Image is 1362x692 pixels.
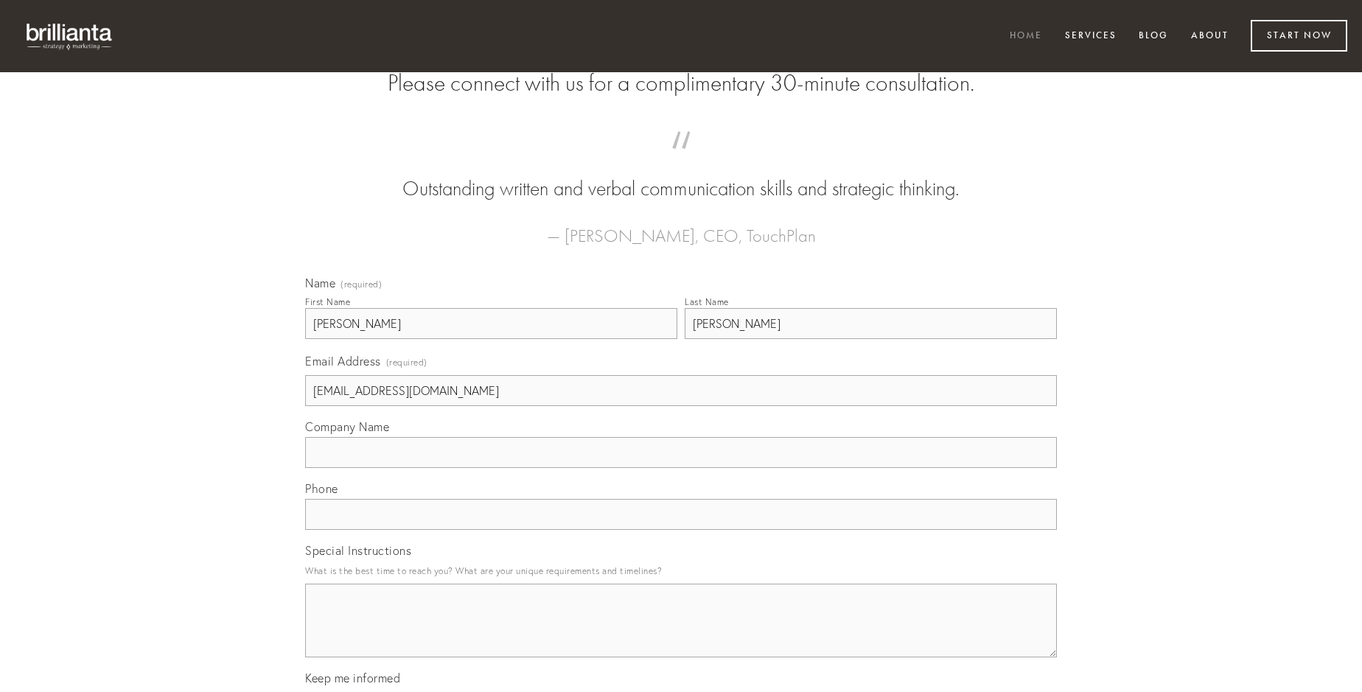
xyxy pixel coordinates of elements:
[1181,24,1238,49] a: About
[340,280,382,289] span: (required)
[305,354,381,368] span: Email Address
[305,296,350,307] div: First Name
[305,276,335,290] span: Name
[1129,24,1178,49] a: Blog
[329,146,1033,175] span: “
[305,543,411,558] span: Special Instructions
[329,203,1033,251] figcaption: — [PERSON_NAME], CEO, TouchPlan
[305,561,1057,581] p: What is the best time to reach you? What are your unique requirements and timelines?
[15,15,125,57] img: brillianta - research, strategy, marketing
[305,419,389,434] span: Company Name
[1000,24,1052,49] a: Home
[1251,20,1347,52] a: Start Now
[305,69,1057,97] h2: Please connect with us for a complimentary 30-minute consultation.
[305,671,400,685] span: Keep me informed
[1055,24,1126,49] a: Services
[305,481,338,496] span: Phone
[685,296,729,307] div: Last Name
[329,146,1033,203] blockquote: Outstanding written and verbal communication skills and strategic thinking.
[386,352,427,372] span: (required)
